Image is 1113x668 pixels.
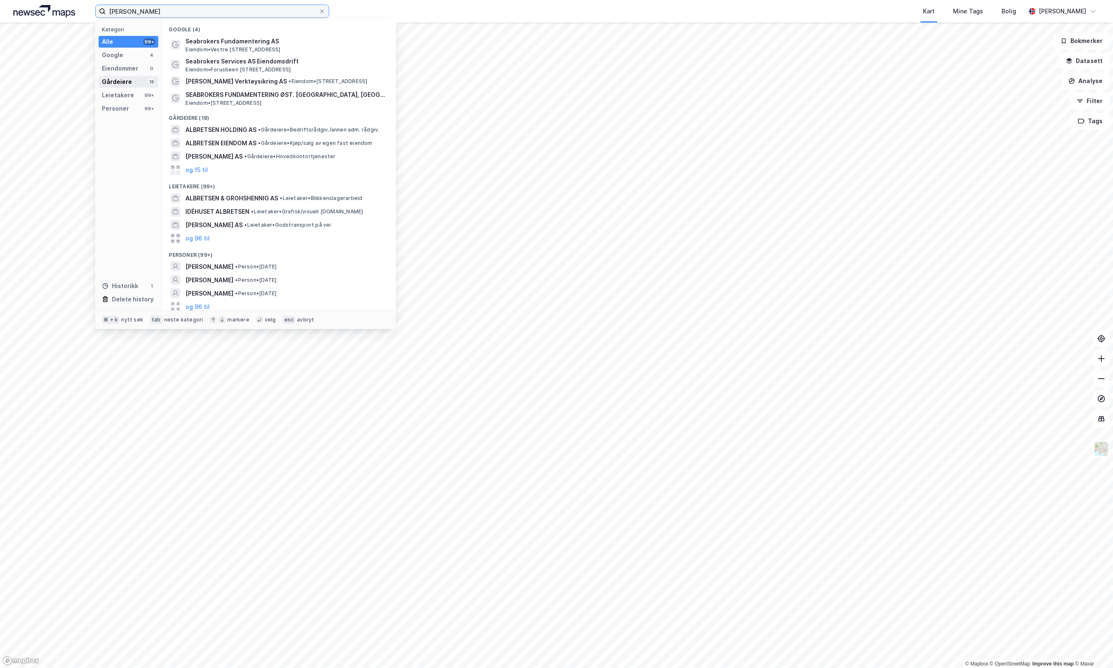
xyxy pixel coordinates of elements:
[102,37,113,47] div: Alle
[235,263,276,270] span: Person • [DATE]
[185,36,386,46] span: Seabrokers Fundamentering AS
[258,140,261,146] span: •
[235,290,276,297] span: Person • [DATE]
[283,316,296,324] div: esc
[106,5,319,18] input: Søk på adresse, matrikkel, gårdeiere, leietakere eller personer
[121,316,143,323] div: nytt søk
[1059,53,1110,69] button: Datasett
[162,20,396,35] div: Google (4)
[185,275,233,285] span: [PERSON_NAME]
[1039,6,1086,16] div: [PERSON_NAME]
[164,316,203,323] div: neste kategori
[150,316,162,324] div: tab
[965,661,988,667] a: Mapbox
[102,104,129,114] div: Personer
[244,222,331,228] span: Leietaker • Godstransport på vei
[1071,628,1113,668] div: Kontrollprogram for chat
[953,6,983,16] div: Mine Tags
[143,92,155,99] div: 99+
[102,281,138,291] div: Historikk
[923,6,935,16] div: Kart
[280,195,362,202] span: Leietaker • Blikkenslagerarbeid
[289,78,367,85] span: Eiendom • [STREET_ADDRESS]
[13,5,75,18] img: logo.a4113a55bc3d86da70a041830d287a7e.svg
[265,316,276,323] div: velg
[235,277,238,283] span: •
[185,56,386,66] span: Seabrokers Services AS Eiendomsdrift
[185,207,249,217] span: IDÉHUSET ALBRETSEN
[1061,73,1110,89] button: Analyse
[102,50,123,60] div: Google
[251,208,363,215] span: Leietaker • Grafisk/visuell [DOMAIN_NAME]
[162,108,396,123] div: Gårdeiere (18)
[1070,93,1110,109] button: Filter
[102,63,138,73] div: Eiendommer
[185,66,291,73] span: Eiendom • Forusbeen [STREET_ADDRESS]
[102,90,134,100] div: Leietakere
[280,195,282,201] span: •
[185,288,233,299] span: [PERSON_NAME]
[251,208,254,215] span: •
[102,316,119,324] div: ⌘ + k
[148,78,155,85] div: 18
[235,290,238,296] span: •
[1001,6,1016,16] div: Bolig
[185,125,256,135] span: ALBRETSEN HOLDING AS
[244,153,247,159] span: •
[148,52,155,58] div: 4
[235,277,276,283] span: Person • [DATE]
[3,656,39,665] a: Mapbox homepage
[1053,33,1110,49] button: Bokmerker
[185,46,280,53] span: Eiendom • Vestre [STREET_ADDRESS]
[185,152,243,162] span: [PERSON_NAME] AS
[1093,441,1109,457] img: Z
[235,263,238,270] span: •
[1032,661,1074,667] a: Improve this map
[990,661,1030,667] a: OpenStreetMap
[143,38,155,45] div: 99+
[227,316,249,323] div: markere
[162,245,396,260] div: Personer (99+)
[185,233,210,243] button: og 96 til
[185,262,233,272] span: [PERSON_NAME]
[185,193,278,203] span: ALBRETSEN & GROHSHENNIG AS
[185,138,256,148] span: ALBRETSEN EIENDOM AS
[143,105,155,112] div: 99+
[102,77,132,87] div: Gårdeiere
[244,222,247,228] span: •
[1071,113,1110,129] button: Tags
[185,301,210,311] button: og 96 til
[185,100,261,106] span: Eiendom • [STREET_ADDRESS]
[185,76,287,86] span: [PERSON_NAME] Verktøysikring AS
[148,65,155,72] div: 0
[112,294,154,304] div: Delete history
[185,165,208,175] button: og 15 til
[185,220,243,230] span: [PERSON_NAME] AS
[244,153,335,160] span: Gårdeiere • Hovedkontortjenester
[148,283,155,289] div: 1
[258,140,372,147] span: Gårdeiere • Kjøp/salg av egen fast eiendom
[185,90,386,100] span: SEABROKERS FUNDAMENTERING ØST. [GEOGRAPHIC_DATA], [GEOGRAPHIC_DATA]
[258,127,379,133] span: Gårdeiere • Bedriftsrådgiv./annen adm. rådgiv.
[258,127,261,133] span: •
[297,316,314,323] div: avbryt
[162,177,396,192] div: Leietakere (99+)
[1071,628,1113,668] iframe: Chat Widget
[289,78,291,84] span: •
[102,26,158,33] div: Kategori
